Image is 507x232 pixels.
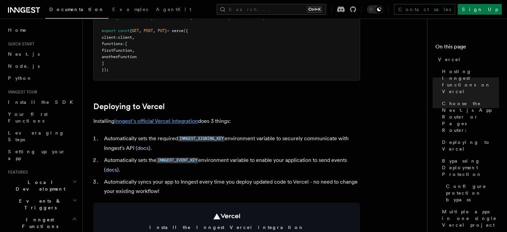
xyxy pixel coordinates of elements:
a: docs [137,145,149,151]
span: Events & Triggers [5,198,73,211]
button: Local Development [5,176,78,195]
span: const [118,28,130,33]
span: Multiple apps in one single Vercel project [442,208,499,228]
span: client [118,35,132,40]
a: Hosting Inngest functions on Vercel [439,65,499,97]
span: , [153,28,155,33]
span: ({ [183,28,188,33]
span: } [165,28,167,33]
a: AgentKit [152,2,195,18]
span: : [123,41,125,46]
span: Hosting Inngest functions on Vercel [442,68,499,95]
span: }); [102,67,109,72]
a: Setting up your app [5,146,78,164]
span: Inngest tour [5,89,37,95]
button: Events & Triggers [5,195,78,214]
span: = [167,28,169,33]
span: Install the SDK [8,99,77,105]
a: Leveraging Steps [5,127,78,146]
span: Documentation [49,7,104,12]
a: Documentation [45,2,108,19]
li: Automatically sets the environment variable to enable your application to send events ( ). [102,156,360,175]
span: , [132,48,134,53]
a: Inngest's official Vercel integration [114,118,198,124]
a: docs [106,167,117,173]
button: Search...Ctrl+K [217,4,326,15]
a: Contact sales [394,4,455,15]
a: Python [5,72,78,84]
a: Node.js [5,60,78,72]
span: GET [132,28,139,33]
span: ] [102,61,104,66]
span: , [132,35,134,40]
button: Toggle dark mode [367,5,383,13]
span: export [102,28,116,33]
span: firstFunction [102,48,132,53]
span: Setting up your app [8,149,65,161]
span: : [116,35,118,40]
a: Bypassing Deployment Protection [439,155,499,180]
span: Leveraging Steps [8,130,64,142]
span: Node.js [8,63,40,69]
span: Python [8,75,32,81]
span: client [102,35,116,40]
span: Features [5,170,28,175]
p: Installing does 3 things: [93,117,360,126]
a: Home [5,24,78,36]
span: [ [125,41,127,46]
span: Install the Inngest Vercel integration [101,224,352,231]
span: POST [144,28,153,33]
li: Automatically sets the required environment variable to securely communicate with Inngest's API ( ). [102,134,360,153]
span: Local Development [5,179,73,192]
a: Vercel [435,53,499,65]
a: INNGEST_SIGNING_KEY [178,135,225,142]
span: functions [102,41,123,46]
span: Configure protection bypass [446,183,499,203]
a: Deploying to Vercel [93,102,165,111]
a: Choose the Next.js App Router or Pages Router: [439,97,499,136]
span: Bypassing Deployment Protection [442,158,499,178]
a: Configure protection bypass [443,180,499,206]
a: Multiple apps in one single Vercel project [439,206,499,231]
span: Deploying to Vercel [442,139,499,152]
a: Your first Functions [5,108,78,127]
span: Quick start [5,41,34,47]
a: Next.js [5,48,78,60]
span: serve [172,28,183,33]
span: Next.js [8,51,40,57]
a: INNGEST_EVENT_KEY [156,157,198,163]
span: Examples [112,7,148,12]
span: Choose the Next.js App Router or Pages Router: [442,100,499,134]
span: Inngest Functions [5,216,72,230]
a: Install the SDK [5,96,78,108]
h4: On this page [435,43,499,53]
a: Sign Up [458,4,502,15]
span: { [130,28,132,33]
span: Vercel [438,56,461,63]
li: Automatically syncs your app to Inngest every time you deploy updated code to Vercel - no need to... [102,177,360,196]
span: , [139,28,141,33]
span: Home [8,27,27,33]
span: PUT [158,28,165,33]
code: INNGEST_SIGNING_KEY [178,136,225,142]
kbd: Ctrl+K [307,6,322,13]
span: Your first Functions [8,111,48,124]
a: Examples [108,2,152,18]
span: anotherFunction [102,54,137,59]
span: AgentKit [156,7,191,12]
a: Deploying to Vercel [439,136,499,155]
